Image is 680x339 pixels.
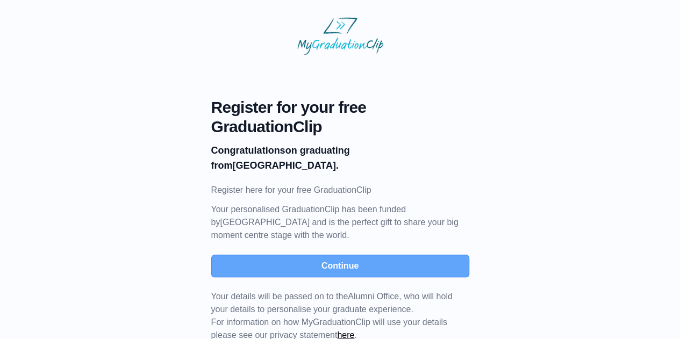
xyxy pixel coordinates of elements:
[211,292,453,314] span: Your details will be passed on to the , who will hold your details to personalise your graduate e...
[297,17,383,55] img: MyGraduationClip
[211,98,469,117] span: Register for your free
[211,184,469,197] p: Register here for your free GraduationClip
[348,292,399,301] span: Alumni Office
[211,143,469,173] p: on graduating from [GEOGRAPHIC_DATA].
[211,203,469,242] p: Your personalised GraduationClip has been funded by [GEOGRAPHIC_DATA] and is the perfect gift to ...
[211,145,285,156] b: Congratulations
[211,117,469,136] span: GraduationClip
[211,255,469,277] button: Continue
